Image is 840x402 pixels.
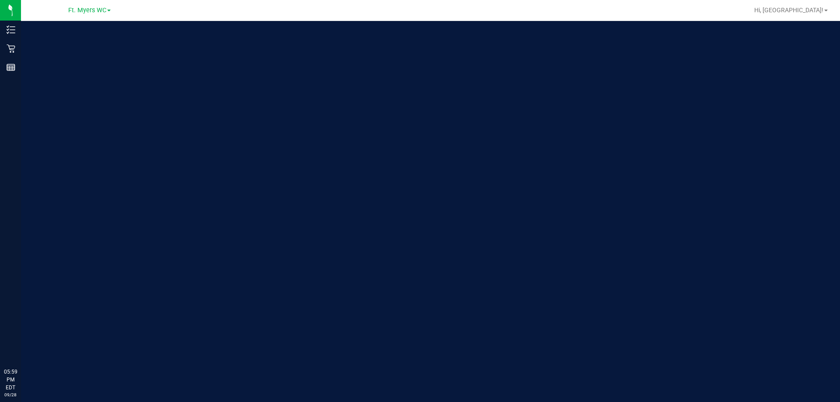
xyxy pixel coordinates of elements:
[754,7,823,14] span: Hi, [GEOGRAPHIC_DATA]!
[7,44,15,53] inline-svg: Retail
[4,368,17,392] p: 05:59 PM EDT
[68,7,106,14] span: Ft. Myers WC
[4,392,17,398] p: 09/28
[7,25,15,34] inline-svg: Inventory
[7,63,15,72] inline-svg: Reports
